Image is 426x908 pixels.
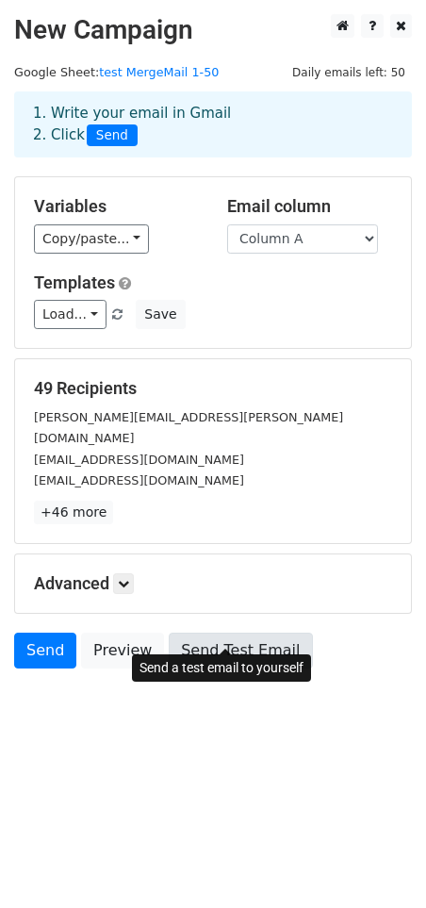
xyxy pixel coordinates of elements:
[286,65,412,79] a: Daily emails left: 50
[34,573,392,594] h5: Advanced
[34,272,115,292] a: Templates
[169,633,312,669] a: Send Test Email
[34,378,392,399] h5: 49 Recipients
[34,473,244,487] small: [EMAIL_ADDRESS][DOMAIN_NAME]
[34,410,343,446] small: [PERSON_NAME][EMAIL_ADDRESS][PERSON_NAME][DOMAIN_NAME]
[34,300,106,329] a: Load...
[81,633,164,669] a: Preview
[14,633,76,669] a: Send
[34,196,199,217] h5: Variables
[332,817,426,908] iframe: Chat Widget
[99,65,219,79] a: test MergeMail 1-50
[286,62,412,83] span: Daily emails left: 50
[19,103,407,146] div: 1. Write your email in Gmail 2. Click
[34,224,149,254] a: Copy/paste...
[14,65,219,79] small: Google Sheet:
[136,300,185,329] button: Save
[87,124,138,147] span: Send
[34,501,113,524] a: +46 more
[34,453,244,467] small: [EMAIL_ADDRESS][DOMAIN_NAME]
[227,196,392,217] h5: Email column
[14,14,412,46] h2: New Campaign
[132,654,311,682] div: Send a test email to yourself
